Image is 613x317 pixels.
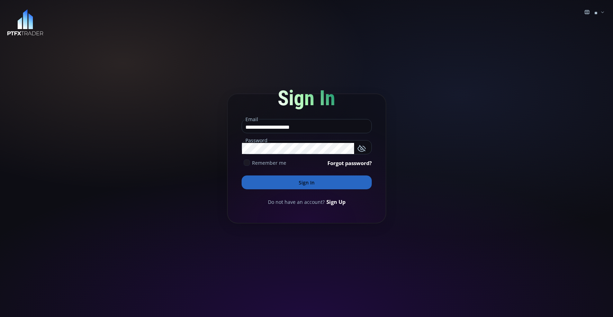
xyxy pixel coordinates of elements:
[278,86,335,110] span: Sign In
[327,159,372,167] a: Forgot password?
[242,175,372,189] button: Sign In
[242,198,372,206] div: Do not have an account?
[252,159,286,166] span: Remember me
[326,198,345,206] a: Sign Up
[7,9,44,36] img: LOGO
